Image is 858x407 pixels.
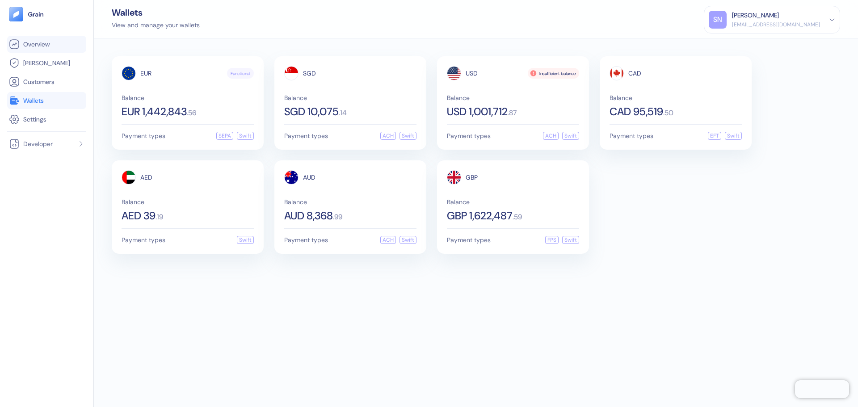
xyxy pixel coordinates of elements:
span: AED 39 [122,210,156,221]
span: Customers [23,77,55,86]
a: Wallets [9,95,84,106]
span: Balance [610,95,742,101]
span: Developer [23,139,53,148]
div: Swift [400,132,416,140]
span: Balance [122,95,254,101]
span: Balance [447,199,579,205]
div: [PERSON_NAME] [732,11,779,20]
div: Swift [562,236,579,244]
span: CAD [628,70,641,76]
span: Balance [447,95,579,101]
span: . 19 [156,214,163,221]
div: View and manage your wallets [112,21,200,30]
span: USD 1,001,712 [447,106,508,117]
a: Customers [9,76,84,87]
span: Payment types [610,133,653,139]
span: Payment types [284,133,328,139]
span: Payment types [284,237,328,243]
span: GBP [466,174,478,180]
div: Swift [562,132,579,140]
span: GBP 1,622,487 [447,210,513,221]
img: logo-tablet-V2.svg [9,7,23,21]
div: ACH [380,236,396,244]
span: CAD 95,519 [610,106,663,117]
span: EUR 1,442,843 [122,106,187,117]
a: Overview [9,39,84,50]
a: Settings [9,114,84,125]
div: ACH [380,132,396,140]
img: logo [28,11,44,17]
span: AUD 8,368 [284,210,333,221]
span: Payment types [122,133,165,139]
span: . 87 [508,109,517,117]
span: AED [140,174,152,180]
span: AUD [303,174,315,180]
span: Balance [284,95,416,101]
span: EUR [140,70,151,76]
span: Balance [122,199,254,205]
div: EFT [708,132,721,140]
span: . 99 [333,214,342,221]
div: Swift [400,236,416,244]
span: USD [466,70,478,76]
div: Insufficient balance [528,68,579,79]
span: Payment types [447,133,491,139]
span: Payment types [122,237,165,243]
div: Swift [237,132,254,140]
div: SEPA [216,132,233,140]
div: Wallets [112,8,200,17]
span: Settings [23,115,46,124]
span: [PERSON_NAME] [23,59,70,67]
span: Wallets [23,96,44,105]
span: Overview [23,40,50,49]
span: . 50 [663,109,673,117]
div: Swift [725,132,742,140]
span: Balance [284,199,416,205]
span: . 14 [339,109,347,117]
div: ACH [543,132,559,140]
span: . 56 [187,109,196,117]
span: SGD [303,70,316,76]
div: Swift [237,236,254,244]
a: [PERSON_NAME] [9,58,84,68]
iframe: Chatra live chat [795,380,849,398]
span: SGD 10,075 [284,106,339,117]
div: FPS [545,236,559,244]
span: Payment types [447,237,491,243]
div: SN [709,11,727,29]
span: Functional [231,70,250,77]
span: . 59 [513,214,522,221]
div: [EMAIL_ADDRESS][DOMAIN_NAME] [732,21,820,29]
